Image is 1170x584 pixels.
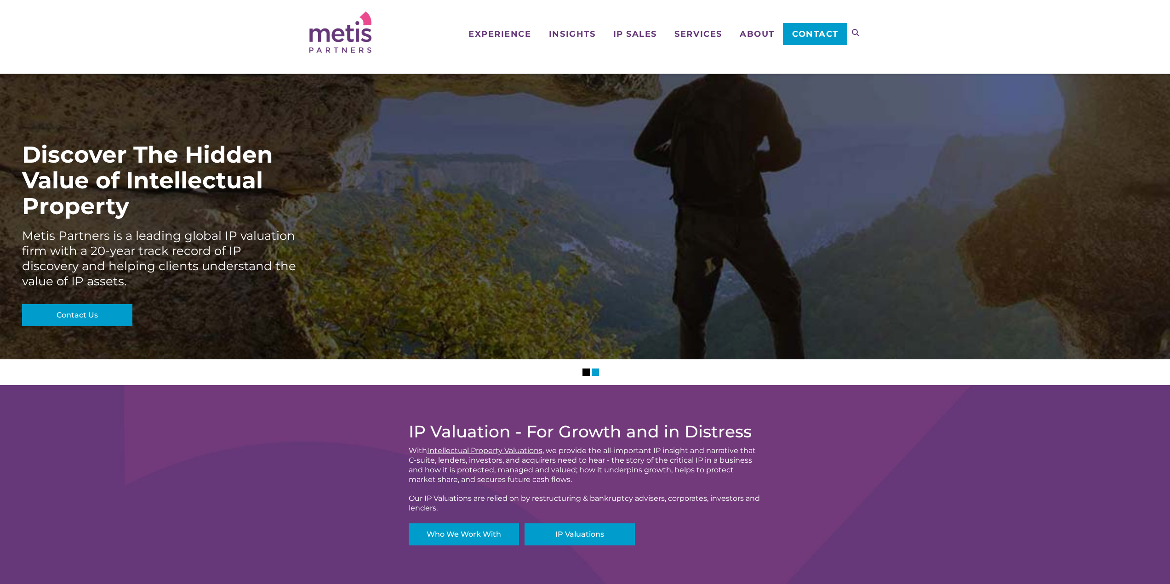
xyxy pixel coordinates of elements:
img: Metis Partners [309,11,371,53]
div: Our IP Valuations are relied on by restructuring & bankruptcy advisers, corporates, investors and... [409,493,762,513]
span: Contact [792,30,839,38]
a: Intellectual Property Valuations [427,446,542,455]
span: Insights [549,30,595,38]
a: Who We Work With [409,523,519,545]
li: Slider Page 2 [592,369,599,376]
li: Slider Page 1 [582,369,590,376]
div: Discover The Hidden Value of Intellectual Property [22,142,298,219]
div: With , we provide the all-important IP insight and narrative that C-suite, lenders, investors, an... [409,446,762,484]
span: Experience [468,30,531,38]
span: About [740,30,775,38]
a: Contact [783,23,847,45]
span: IP Sales [613,30,657,38]
span: Services [674,30,722,38]
h2: IP Valuation - For Growth and in Distress [409,422,762,441]
a: IP Valuations [525,523,635,545]
div: Metis Partners is a leading global IP valuation firm with a 20-year track record of IP discovery ... [22,228,298,289]
a: Contact Us [22,304,132,326]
